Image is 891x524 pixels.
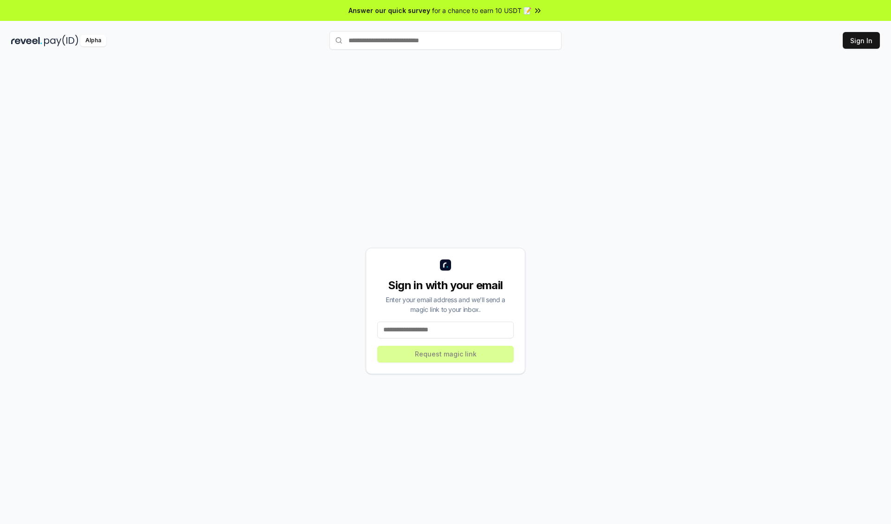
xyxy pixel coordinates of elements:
span: Answer our quick survey [349,6,430,15]
span: for a chance to earn 10 USDT 📝 [432,6,531,15]
button: Sign In [843,32,880,49]
img: reveel_dark [11,35,42,46]
div: Alpha [80,35,106,46]
div: Sign in with your email [377,278,514,293]
div: Enter your email address and we’ll send a magic link to your inbox. [377,295,514,314]
img: pay_id [44,35,78,46]
img: logo_small [440,259,451,271]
